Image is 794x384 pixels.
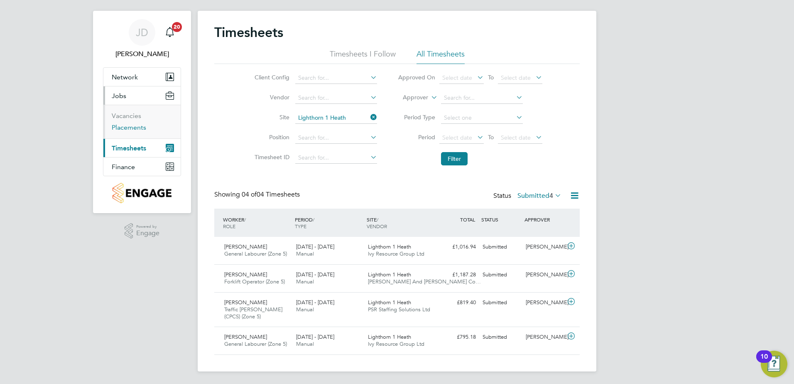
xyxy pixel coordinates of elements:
[436,330,479,344] div: £795.18
[441,152,468,165] button: Filter
[136,230,159,237] span: Engage
[522,240,566,254] div: [PERSON_NAME]
[252,94,289,101] label: Vendor
[479,240,522,254] div: Submitted
[242,190,257,199] span: 04 of
[214,24,283,41] h2: Timesheets
[112,73,138,81] span: Network
[103,68,181,86] button: Network
[295,152,377,164] input: Search for...
[460,216,475,223] span: TOTAL
[295,112,377,124] input: Search for...
[760,357,768,367] div: 10
[103,19,181,59] a: JD[PERSON_NAME]
[172,22,182,32] span: 20
[112,92,126,100] span: Jobs
[136,223,159,230] span: Powered by
[93,11,191,213] nav: Main navigation
[295,72,377,84] input: Search for...
[112,123,146,131] a: Placements
[296,340,314,347] span: Manual
[377,216,378,223] span: /
[313,216,314,223] span: /
[113,183,171,203] img: countryside-properties-logo-retina.png
[479,296,522,310] div: Submitted
[296,250,314,257] span: Manual
[103,158,181,176] button: Finance
[549,192,553,200] span: 4
[136,27,148,38] span: JD
[522,296,566,310] div: [PERSON_NAME]
[224,271,267,278] span: [PERSON_NAME]
[224,299,267,306] span: [PERSON_NAME]
[252,133,289,141] label: Position
[224,243,267,250] span: [PERSON_NAME]
[479,212,522,227] div: STATUS
[441,92,523,104] input: Search for...
[485,72,496,83] span: To
[479,268,522,282] div: Submitted
[368,306,430,313] span: PSR Staffing Solutions Ltd
[517,192,561,200] label: Submitted
[368,333,411,340] span: Lighthorn 1 Heath
[252,153,289,161] label: Timesheet ID
[224,340,287,347] span: General Labourer (Zone 5)
[417,49,465,64] li: All Timesheets
[112,163,135,171] span: Finance
[112,144,146,152] span: Timesheets
[224,333,267,340] span: [PERSON_NAME]
[295,92,377,104] input: Search for...
[223,223,235,229] span: ROLE
[368,340,424,347] span: Ivy Resource Group Ltd
[368,243,411,250] span: Lighthorn 1 Heath
[761,351,787,377] button: Open Resource Center, 10 new notifications
[522,212,566,227] div: APPROVER
[296,243,334,250] span: [DATE] - [DATE]
[436,296,479,310] div: £819.40
[368,299,411,306] span: Lighthorn 1 Heath
[365,212,436,234] div: SITE
[398,74,435,81] label: Approved On
[103,105,181,138] div: Jobs
[244,216,246,223] span: /
[296,299,334,306] span: [DATE] - [DATE]
[296,333,334,340] span: [DATE] - [DATE]
[436,240,479,254] div: £1,016.94
[493,190,563,202] div: Status
[103,49,181,59] span: Jenna Deehan
[103,86,181,105] button: Jobs
[485,132,496,143] span: To
[398,133,435,141] label: Period
[330,49,396,64] li: Timesheets I Follow
[224,306,282,320] span: Traffic [PERSON_NAME] (CPCS) (Zone 5)
[368,250,424,257] span: Ivy Resource Group Ltd
[441,112,523,124] input: Select one
[442,134,472,141] span: Select date
[224,278,285,285] span: Forklift Operator (Zone 5)
[103,139,181,157] button: Timesheets
[296,278,314,285] span: Manual
[367,223,387,229] span: VENDOR
[296,271,334,278] span: [DATE] - [DATE]
[436,268,479,282] div: £1,187.28
[252,113,289,121] label: Site
[295,223,306,229] span: TYPE
[293,212,365,234] div: PERIOD
[224,250,287,257] span: General Labourer (Zone 5)
[103,183,181,203] a: Go to home page
[295,132,377,144] input: Search for...
[442,74,472,81] span: Select date
[242,190,300,199] span: 04 Timesheets
[522,330,566,344] div: [PERSON_NAME]
[501,134,531,141] span: Select date
[252,74,289,81] label: Client Config
[112,112,141,120] a: Vacancies
[368,278,481,285] span: [PERSON_NAME] And [PERSON_NAME] Co…
[398,113,435,121] label: Period Type
[221,212,293,234] div: WORKER
[501,74,531,81] span: Select date
[522,268,566,282] div: [PERSON_NAME]
[368,271,411,278] span: Lighthorn 1 Heath
[479,330,522,344] div: Submitted
[296,306,314,313] span: Manual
